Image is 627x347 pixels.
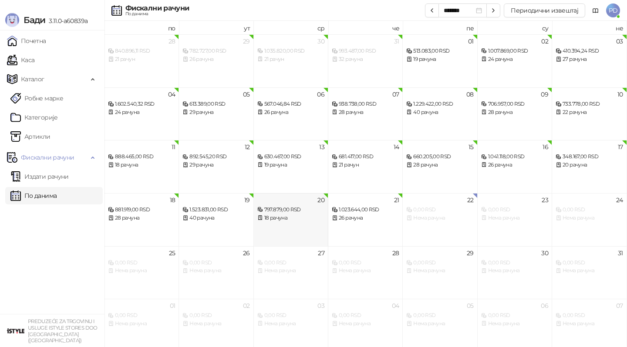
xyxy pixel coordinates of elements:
[108,259,175,267] div: 0,00 RSD
[254,193,328,246] td: 2025-08-20
[10,168,69,185] a: Издати рачуни
[104,87,179,140] td: 2025-08-04
[478,140,552,193] td: 2025-08-16
[406,153,473,161] div: 660.205,00 RSD
[467,197,474,203] div: 22
[125,12,189,16] div: По данима
[318,250,324,256] div: 27
[618,250,623,256] div: 31
[332,214,399,222] div: 26 рачуна
[556,161,623,169] div: 20 рачуна
[45,17,88,25] span: 3.11.0-a60839a
[257,214,324,222] div: 18 рачуна
[328,193,403,246] td: 2025-08-21
[257,259,324,267] div: 0,00 RSD
[552,140,627,193] td: 2025-08-17
[481,267,548,275] div: Нема рачуна
[478,34,552,87] td: 2025-08-02
[469,144,474,150] div: 15
[392,91,399,97] div: 07
[257,108,324,117] div: 26 рачуна
[541,250,548,256] div: 30
[478,87,552,140] td: 2025-08-09
[179,140,253,193] td: 2025-08-12
[332,259,399,267] div: 0,00 RSD
[552,193,627,246] td: 2025-08-24
[556,47,623,55] div: 410.394,24 RSD
[10,109,58,126] a: Категорије
[394,197,399,203] div: 21
[108,108,175,117] div: 24 рачуна
[556,267,623,275] div: Нема рачуна
[108,100,175,108] div: 1.602.540,32 RSD
[108,214,175,222] div: 28 рачуна
[466,91,474,97] div: 08
[403,21,477,34] th: пе
[478,246,552,299] td: 2025-08-30
[332,108,399,117] div: 28 рачуна
[328,140,403,193] td: 2025-08-14
[332,320,399,328] div: Нема рачуна
[108,311,175,320] div: 0,00 RSD
[10,128,51,145] a: ArtikliАртикли
[254,87,328,140] td: 2025-08-06
[108,206,175,214] div: 881.919,00 RSD
[478,193,552,246] td: 2025-08-23
[481,153,548,161] div: 1.041.118,00 RSD
[170,303,175,309] div: 01
[392,303,399,309] div: 04
[257,161,324,169] div: 19 рачуна
[257,311,324,320] div: 0,00 RSD
[332,47,399,55] div: 993.487,00 RSD
[179,87,253,140] td: 2025-08-05
[104,193,179,246] td: 2025-08-18
[552,87,627,140] td: 2025-08-10
[332,267,399,275] div: Нема рачуна
[108,161,175,169] div: 18 рачуна
[406,206,473,214] div: 0,00 RSD
[104,34,179,87] td: 2025-07-28
[606,3,620,17] span: PD
[317,91,324,97] div: 06
[481,47,548,55] div: 1.007.869,00 RSD
[468,38,474,44] div: 01
[182,55,249,63] div: 26 рачуна
[179,193,253,246] td: 2025-08-19
[406,100,473,108] div: 1.229.422,00 RSD
[257,100,324,108] div: 567.046,84 RSD
[172,144,175,150] div: 11
[332,206,399,214] div: 1.023.644,00 RSD
[556,214,623,222] div: Нема рачуна
[5,13,19,27] img: Logo
[556,311,623,320] div: 0,00 RSD
[257,320,324,328] div: Нема рачуна
[182,47,249,55] div: 782.727,00 RSD
[478,21,552,34] th: су
[182,100,249,108] div: 613.389,00 RSD
[406,55,473,63] div: 19 рачуна
[481,161,548,169] div: 26 рачуна
[169,38,175,44] div: 28
[406,47,473,55] div: 513.083,00 RSD
[257,47,324,55] div: 1.035.820,00 RSD
[21,149,74,166] span: Фискални рачуни
[319,144,324,150] div: 13
[406,259,473,267] div: 0,00 RSD
[182,267,249,275] div: Нема рачуна
[10,90,63,107] a: Робне марке
[108,320,175,328] div: Нема рачуна
[179,21,253,34] th: ут
[481,100,548,108] div: 706.957,00 RSD
[403,34,477,87] td: 2025-08-01
[394,38,399,44] div: 31
[7,51,34,69] a: Каса
[552,21,627,34] th: не
[552,246,627,299] td: 2025-08-31
[541,38,548,44] div: 02
[481,55,548,63] div: 24 рачуна
[245,144,250,150] div: 12
[556,100,623,108] div: 733.778,00 RSD
[257,153,324,161] div: 630.467,00 RSD
[108,153,175,161] div: 888.465,00 RSD
[182,161,249,169] div: 29 рачуна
